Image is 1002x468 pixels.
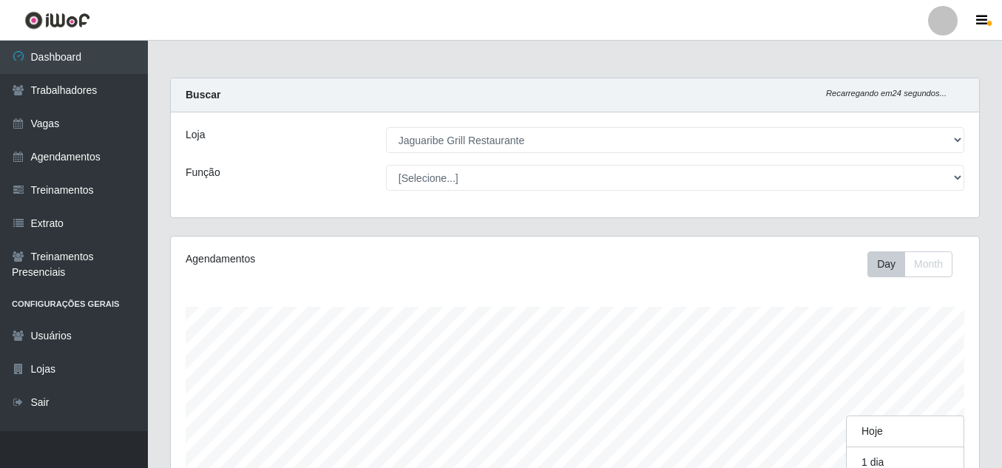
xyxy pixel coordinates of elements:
[867,251,964,277] div: Toolbar with button groups
[186,251,497,267] div: Agendamentos
[186,127,205,143] label: Loja
[826,89,947,98] i: Recarregando em 24 segundos...
[24,11,90,30] img: CoreUI Logo
[847,416,964,447] button: Hoje
[186,89,220,101] strong: Buscar
[867,251,952,277] div: First group
[867,251,905,277] button: Day
[186,165,220,180] label: Função
[904,251,952,277] button: Month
